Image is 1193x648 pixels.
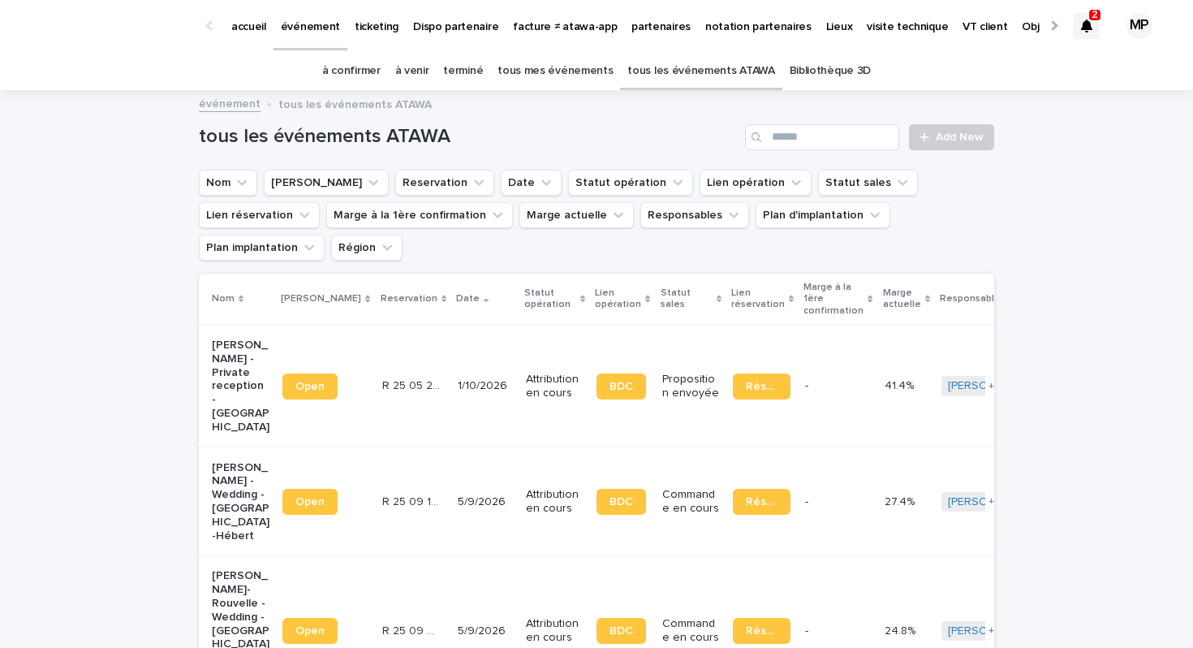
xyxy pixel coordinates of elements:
p: Attribution en cours [526,373,584,400]
a: terminé [443,52,483,90]
span: Réservation [746,496,777,508]
div: MP [1126,13,1152,39]
p: Statut sales [661,284,713,314]
p: R 25 09 147 [382,492,443,509]
p: 24.8% [885,621,919,638]
a: à confirmer [322,52,381,90]
p: Marge actuelle [883,284,921,314]
div: 2 [1074,13,1100,39]
a: Réservation [733,374,790,400]
button: Marge à la 1ère confirmation [326,202,513,228]
button: Nom [199,170,257,196]
p: 2 [1092,9,1098,20]
p: 27.4% [885,492,918,509]
p: Marge à la 1ère confirmation [803,279,864,320]
button: Statut opération [568,170,693,196]
input: Search [745,124,899,150]
button: Lien opération [700,170,812,196]
a: BDC [596,374,646,400]
p: [PERSON_NAME] - Wedding - [GEOGRAPHIC_DATA]-Hébert [212,461,269,543]
span: Open [295,625,325,637]
img: Ls34BcGeRexTGTNfXpUC [32,10,190,42]
span: Open [295,381,325,392]
button: Lien réservation [199,202,320,228]
p: Lien opération [595,284,641,314]
p: Date [456,290,480,308]
span: BDC [609,496,633,508]
a: Réservation [733,489,790,515]
a: Réservation [733,618,790,644]
button: Lien Stacker [264,170,389,196]
span: BDC [609,381,633,392]
a: [PERSON_NAME] [948,495,1036,509]
p: tous les événements ATAWA [278,94,432,112]
span: + 1 [988,497,997,507]
button: Statut sales [818,170,918,196]
p: Statut opération [524,284,576,314]
p: Responsables [940,290,1006,308]
p: Proposition envoyée [662,373,720,400]
a: BDC [596,618,646,644]
button: Région [331,235,403,261]
p: 1/10/2026 [458,379,513,393]
a: [PERSON_NAME] [948,379,1036,393]
p: Reservation [381,290,437,308]
p: [PERSON_NAME] - Private reception - [GEOGRAPHIC_DATA] [212,339,269,434]
h1: tous les événements ATAWA [199,125,739,149]
button: Marge actuelle [519,202,634,228]
p: - [805,376,812,393]
p: R 25 05 263 [382,376,443,393]
a: Open [282,618,338,644]
span: + 1 [988,626,997,636]
a: Bibliothèque 3D [790,52,871,90]
p: 5/9/2026 [458,495,513,509]
p: [PERSON_NAME] [281,290,361,308]
p: 5/9/2026 [458,624,513,638]
p: Attribution en cours [526,617,584,645]
a: tous les événements ATAWA [627,52,774,90]
a: tous mes événements [497,52,613,90]
p: Lien réservation [731,284,785,314]
span: + 1 [988,382,997,391]
p: R 25 09 849 [382,621,443,638]
button: Plan implantation [199,235,325,261]
a: événement [199,93,261,112]
button: Plan d'implantation [756,202,890,228]
span: Réservation [746,381,777,392]
p: Commande en cours [662,617,720,645]
span: BDC [609,625,633,637]
a: [PERSON_NAME] [948,624,1036,638]
p: Commande en cours [662,488,720,516]
button: Responsables [640,202,749,228]
a: Add New [909,124,994,150]
p: - [805,492,812,509]
p: - [805,621,812,638]
span: Réservation [746,625,777,637]
a: Open [282,374,338,400]
p: Attribution en cours [526,488,584,516]
span: Add New [936,132,984,143]
a: à venir [395,52,429,90]
a: BDC [596,489,646,515]
p: Nom [212,290,235,308]
p: 41.4% [885,376,917,393]
span: Open [295,496,325,508]
button: Date [501,170,562,196]
button: Reservation [395,170,494,196]
a: Open [282,489,338,515]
